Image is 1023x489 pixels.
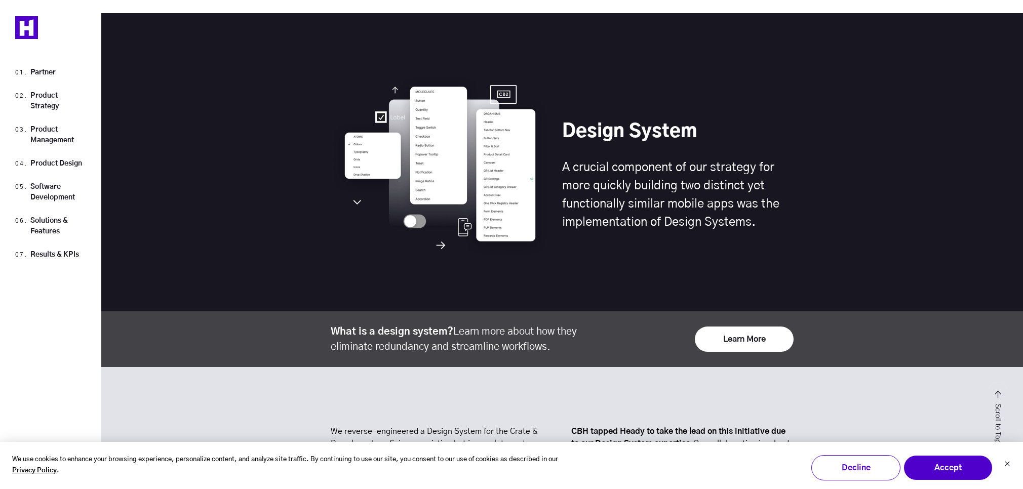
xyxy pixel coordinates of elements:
[903,455,993,480] button: Accept
[15,16,38,39] img: Heady
[695,327,794,352] a: Learn More
[30,217,68,235] a: Solutions & Features
[331,327,453,337] strong: What is a design system?
[562,158,794,231] h4: A crucial component of our strategy for more quickly building two distinct yet functionally simil...
[989,382,1007,453] img: scroll-top
[12,454,602,477] p: We use cookies to enhance your browsing experience, personalize content, and analyze site traffic...
[30,183,75,201] a: Software Development
[331,74,549,257] img: Group 40456@2x
[989,382,1007,453] button: Go to top
[30,69,56,76] a: Partner
[30,251,79,258] a: Results & KPIs
[811,455,900,480] button: Decline
[30,126,74,144] a: Product Management
[30,92,59,110] a: Product Strategy
[30,160,82,167] a: Product Design
[1004,460,1010,470] button: Dismiss cookie banner
[562,120,794,158] h3: Design System
[571,427,785,447] strong: CBH tapped Heady to take the lead on this initiative due to our Design System expertise.
[331,324,579,354] p: Learn more about how they eliminate redundancy and streamline workflows.
[12,465,57,477] a: Privacy Policy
